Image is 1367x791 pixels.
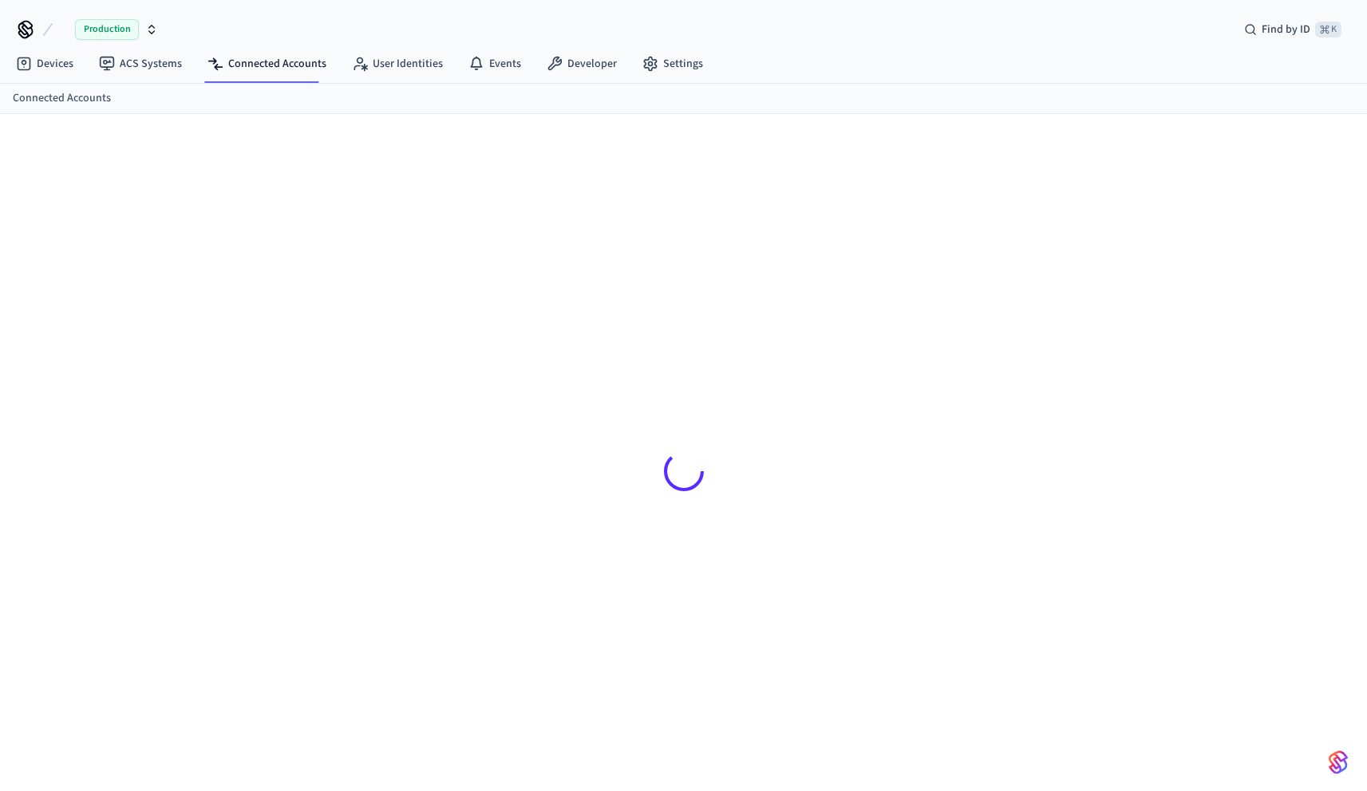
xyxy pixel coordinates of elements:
div: Find by ID⌘ K [1231,15,1354,44]
a: User Identities [339,49,456,78]
span: Production [75,19,139,40]
a: ACS Systems [86,49,195,78]
span: ⌘ K [1315,22,1341,37]
a: Settings [630,49,716,78]
a: Devices [3,49,86,78]
a: Developer [534,49,630,78]
a: Events [456,49,534,78]
span: Find by ID [1262,22,1310,37]
a: Connected Accounts [195,49,339,78]
img: SeamLogoGradient.69752ec5.svg [1329,750,1348,775]
a: Connected Accounts [13,90,111,107]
